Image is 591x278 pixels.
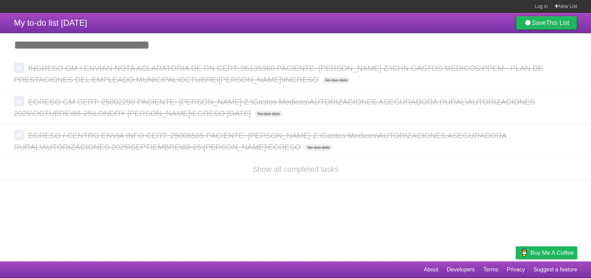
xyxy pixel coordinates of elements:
[424,263,438,276] a: About
[530,247,574,259] span: Buy me a coffee
[516,16,577,30] a: SaveThis List
[322,77,350,83] span: No due date
[534,263,577,276] a: Suggest a feature
[14,130,24,140] label: Done
[507,263,525,276] a: Privacy
[447,263,475,276] a: Developers
[14,96,24,107] label: Done
[14,131,507,151] span: EGRESO / CENTRO ENVIA INFO CERT: 25008505 PACIENTE: [PERSON_NAME] Z:\Gastos Medicos\AUTORIZACIONE...
[546,19,569,26] b: This List
[305,144,333,151] span: No due date
[483,263,499,276] a: Terms
[252,165,338,174] a: Show all completed tasks
[255,111,283,117] span: No due date
[14,64,543,84] span: INGRESO GM / ENVIAN NOTA ACLARATORIA DE RN CERT: 95135960 PACIENTE: [PERSON_NAME] Z:\CHN GASTOS M...
[516,246,577,259] a: Buy me a coffee
[14,98,535,118] span: EGRESO GM CERT: 25002290 PACIENTE: [PERSON_NAME] Z:\Gastos Medicos\AUTORIZACIONES ASEGURADORA RUR...
[14,18,87,27] span: My to-do list [DATE]
[519,247,529,259] img: Buy me a coffee
[14,62,24,73] label: Done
